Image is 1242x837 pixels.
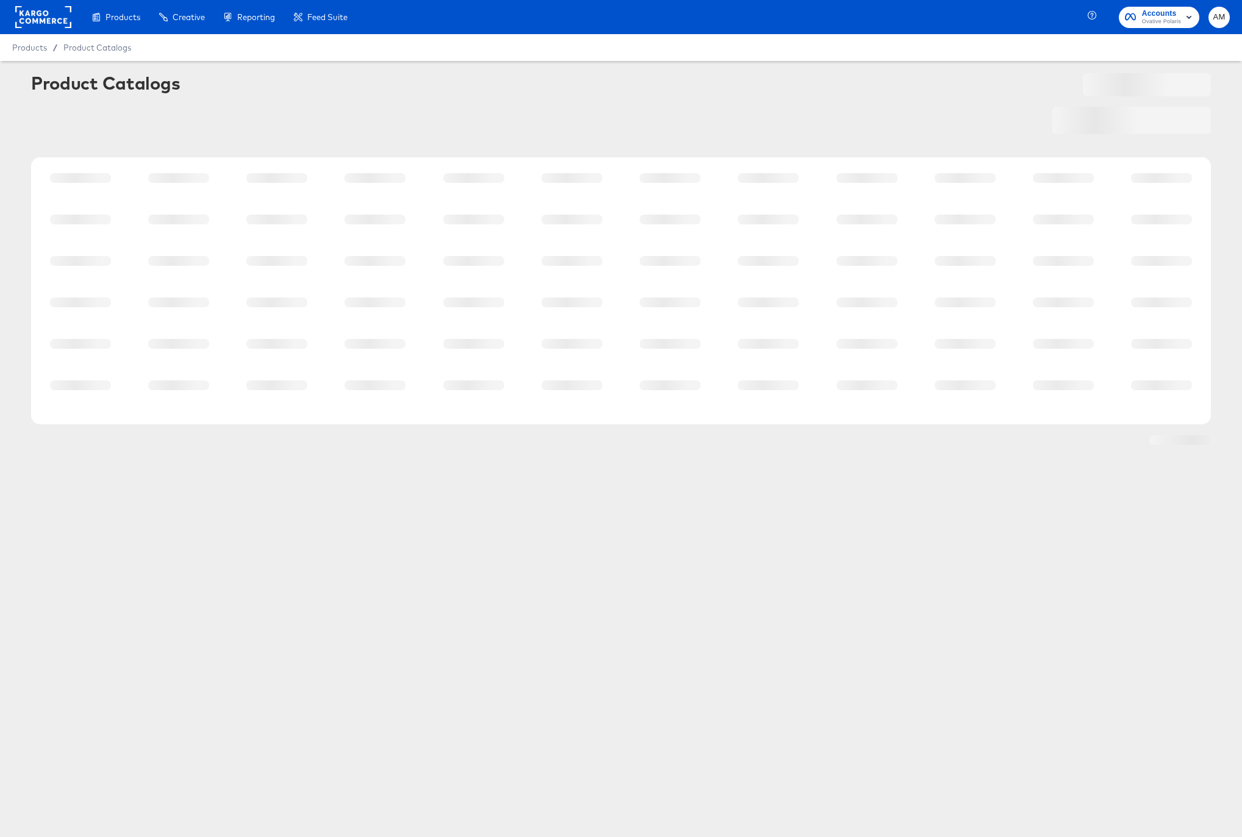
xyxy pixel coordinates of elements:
[1142,17,1181,27] span: Ovative Polaris
[12,43,47,52] span: Products
[47,43,63,52] span: /
[1208,7,1230,28] button: AM
[1119,7,1199,28] button: AccountsOvative Polaris
[63,43,131,52] a: Product Catalogs
[31,73,180,93] div: Product Catalogs
[1213,10,1225,24] span: AM
[307,12,348,22] span: Feed Suite
[1142,7,1181,20] span: Accounts
[105,12,140,22] span: Products
[173,12,205,22] span: Creative
[237,12,275,22] span: Reporting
